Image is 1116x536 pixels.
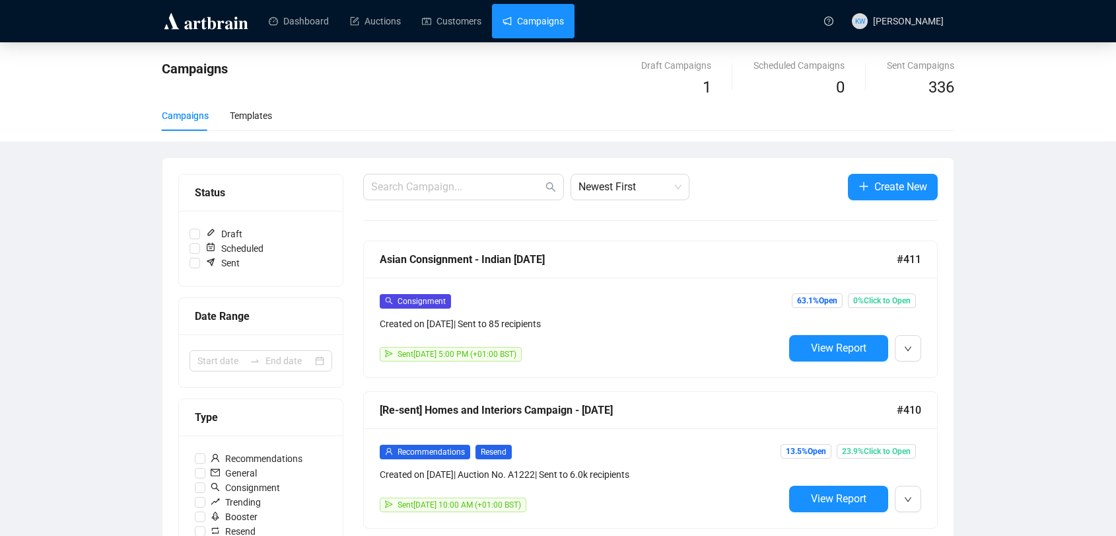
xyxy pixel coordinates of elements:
span: Sent [DATE] 10:00 AM (+01:00 BST) [398,500,521,510]
div: Date Range [195,308,327,325]
span: 0 [836,78,845,96]
span: 0% Click to Open [848,293,916,308]
img: logo [162,11,250,32]
span: 13.5% Open [781,444,831,459]
input: End date [265,354,312,368]
span: 336 [928,78,954,96]
a: Asian Consignment - Indian [DATE]#411searchConsignmentCreated on [DATE]| Sent to 85 recipientssen... [363,241,938,378]
div: Sent Campaigns [887,58,954,73]
span: Create New [874,178,927,195]
span: 23.9% Click to Open [837,444,916,459]
span: user [211,453,220,463]
span: Newest First [578,174,681,200]
span: search [211,482,220,492]
span: Draft [200,227,248,241]
span: Sent [DATE] 5:00 PM (+01:00 BST) [398,350,516,359]
span: KW [854,15,865,26]
div: Created on [DATE] | Auction No. A1222 | Sent to 6.0k recipients [380,467,784,482]
span: General [205,466,262,480]
div: Status [195,184,327,201]
a: Auctions [350,4,401,38]
div: Templates [230,108,272,123]
div: Asian Consignment - Indian [DATE] [380,251,897,268]
span: mail [211,468,220,477]
button: Create New [848,174,938,200]
span: search [385,297,393,305]
span: Recommendations [398,447,465,457]
span: rise [211,497,220,506]
button: View Report [789,486,888,512]
span: Sent [200,256,245,270]
a: Customers [422,4,481,38]
button: View Report [789,335,888,362]
div: Scheduled Campaigns [753,58,845,73]
span: Resend [475,445,512,459]
span: [PERSON_NAME] [873,16,944,26]
span: 63.1% Open [792,293,843,308]
div: Draft Campaigns [641,58,711,73]
span: swap-right [250,356,260,366]
span: to [250,356,260,366]
div: [Re-sent] Homes and Interiors Campaign - [DATE] [380,402,897,418]
span: Campaigns [162,61,228,77]
span: Recommendations [205,451,308,466]
span: user [385,447,393,455]
span: down [904,496,912,504]
span: Trending [205,495,266,510]
span: send [385,350,393,358]
a: Campaigns [503,4,564,38]
span: send [385,500,393,508]
span: search [545,182,556,192]
span: down [904,345,912,353]
span: View Report [811,492,866,505]
span: View Report [811,342,866,354]
div: Campaigns [162,108,209,123]
span: #411 [897,251,921,268]
span: Consignment [398,297,446,306]
span: #410 [897,402,921,418]
span: plus [858,181,869,192]
span: Scheduled [200,241,269,256]
span: question-circle [824,17,833,26]
a: [Re-sent] Homes and Interiors Campaign - [DATE]#410userRecommendationsResendCreated on [DATE]| Au... [363,391,938,529]
input: Search Campaign... [371,179,543,195]
a: Dashboard [269,4,329,38]
span: Booster [205,510,263,524]
span: rocket [211,512,220,521]
span: retweet [211,526,220,535]
input: Start date [197,354,244,368]
div: Created on [DATE] | Sent to 85 recipients [380,317,784,331]
div: Type [195,409,327,426]
span: Consignment [205,480,285,495]
span: 1 [703,78,711,96]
